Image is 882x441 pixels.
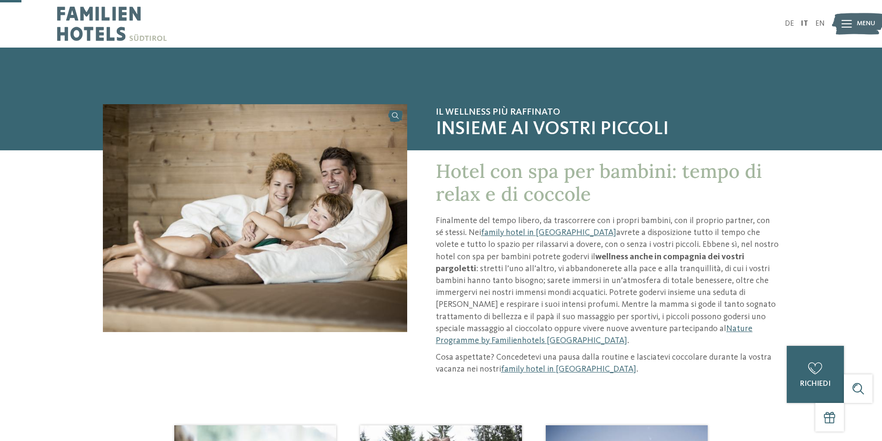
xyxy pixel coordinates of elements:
[787,346,844,403] a: richiedi
[801,20,808,28] a: IT
[436,253,744,273] strong: wellness anche in compagnia dei vostri pargoletti
[785,20,794,28] a: DE
[815,20,825,28] a: EN
[501,365,636,373] a: family hotel in [GEOGRAPHIC_DATA]
[436,159,762,206] span: Hotel con spa per bambini: tempo di relax e di coccole
[103,104,407,332] img: Hotel con spa per bambini: è tempo di coccole!
[436,107,779,118] span: Il wellness più raffinato
[436,324,752,345] a: Nature Programme by Familienhotels [GEOGRAPHIC_DATA]
[481,228,616,237] a: family hotel in [GEOGRAPHIC_DATA]
[857,19,875,29] span: Menu
[436,118,779,141] span: insieme ai vostri piccoli
[436,352,779,375] p: Cosa aspettate? Concedetevi una pausa dalla routine e lasciatevi coccolare durante la vostra vaca...
[436,215,779,347] p: Finalmente del tempo libero, da trascorrere con i propri bambini, con il proprio partner, con sé ...
[800,380,831,388] span: richiedi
